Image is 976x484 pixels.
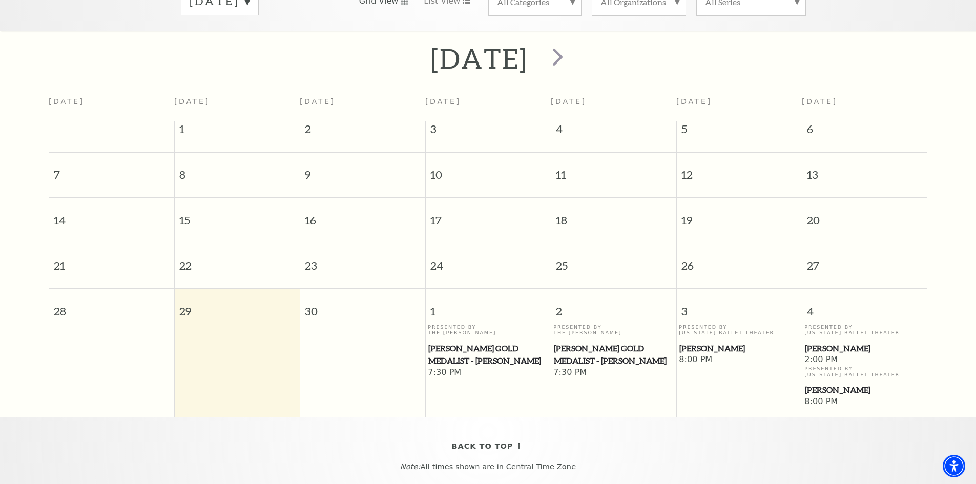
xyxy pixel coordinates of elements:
span: [DATE] [551,97,587,106]
span: [DATE] [425,97,461,106]
span: 10 [426,153,551,188]
span: 6 [802,121,928,142]
span: 8:00 PM [804,396,925,408]
span: 2:00 PM [804,354,925,366]
span: 4 [802,289,928,324]
span: 23 [300,243,425,279]
span: [DATE] [174,97,210,106]
span: 7:30 PM [428,367,548,378]
span: 8 [175,153,300,188]
span: 2 [551,289,676,324]
span: 30 [300,289,425,324]
span: 29 [175,289,300,324]
span: 1 [175,121,300,142]
span: 7:30 PM [553,367,674,378]
span: 9 [300,153,425,188]
span: [PERSON_NAME] Gold Medalist - [PERSON_NAME] [428,342,548,367]
span: 28 [49,289,174,324]
span: 7 [49,153,174,188]
span: 22 [175,243,300,279]
span: 20 [802,198,928,233]
p: Presented By The [PERSON_NAME] [428,324,548,336]
span: 21 [49,243,174,279]
span: 3 [426,121,551,142]
span: [PERSON_NAME] [805,342,924,355]
span: 13 [802,153,928,188]
span: 4 [551,121,676,142]
span: 24 [426,243,551,279]
p: Presented By [US_STATE] Ballet Theater [679,324,799,336]
span: 12 [677,153,802,188]
span: [PERSON_NAME] [679,342,799,355]
span: [DATE] [676,97,712,106]
span: [DATE] [300,97,336,106]
em: Note: [400,462,421,471]
span: 27 [802,243,928,279]
button: next [537,40,575,77]
span: 1 [426,289,551,324]
span: 18 [551,198,676,233]
span: [PERSON_NAME] [805,384,924,396]
span: 15 [175,198,300,233]
span: Back To Top [452,440,513,453]
span: 19 [677,198,802,233]
p: All times shown are in Central Time Zone [10,462,966,471]
span: 16 [300,198,425,233]
p: Presented By The [PERSON_NAME] [553,324,674,336]
span: 11 [551,153,676,188]
p: Presented By [US_STATE] Ballet Theater [804,366,925,377]
th: [DATE] [49,91,174,121]
span: 14 [49,198,174,233]
p: Presented By [US_STATE] Ballet Theater [804,324,925,336]
span: 17 [426,198,551,233]
span: 3 [677,289,802,324]
span: 26 [677,243,802,279]
h2: [DATE] [431,42,528,75]
span: 8:00 PM [679,354,799,366]
span: [DATE] [802,97,838,106]
span: [PERSON_NAME] Gold Medalist - [PERSON_NAME] [554,342,673,367]
span: 2 [300,121,425,142]
div: Accessibility Menu [943,455,965,477]
span: 25 [551,243,676,279]
span: 5 [677,121,802,142]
